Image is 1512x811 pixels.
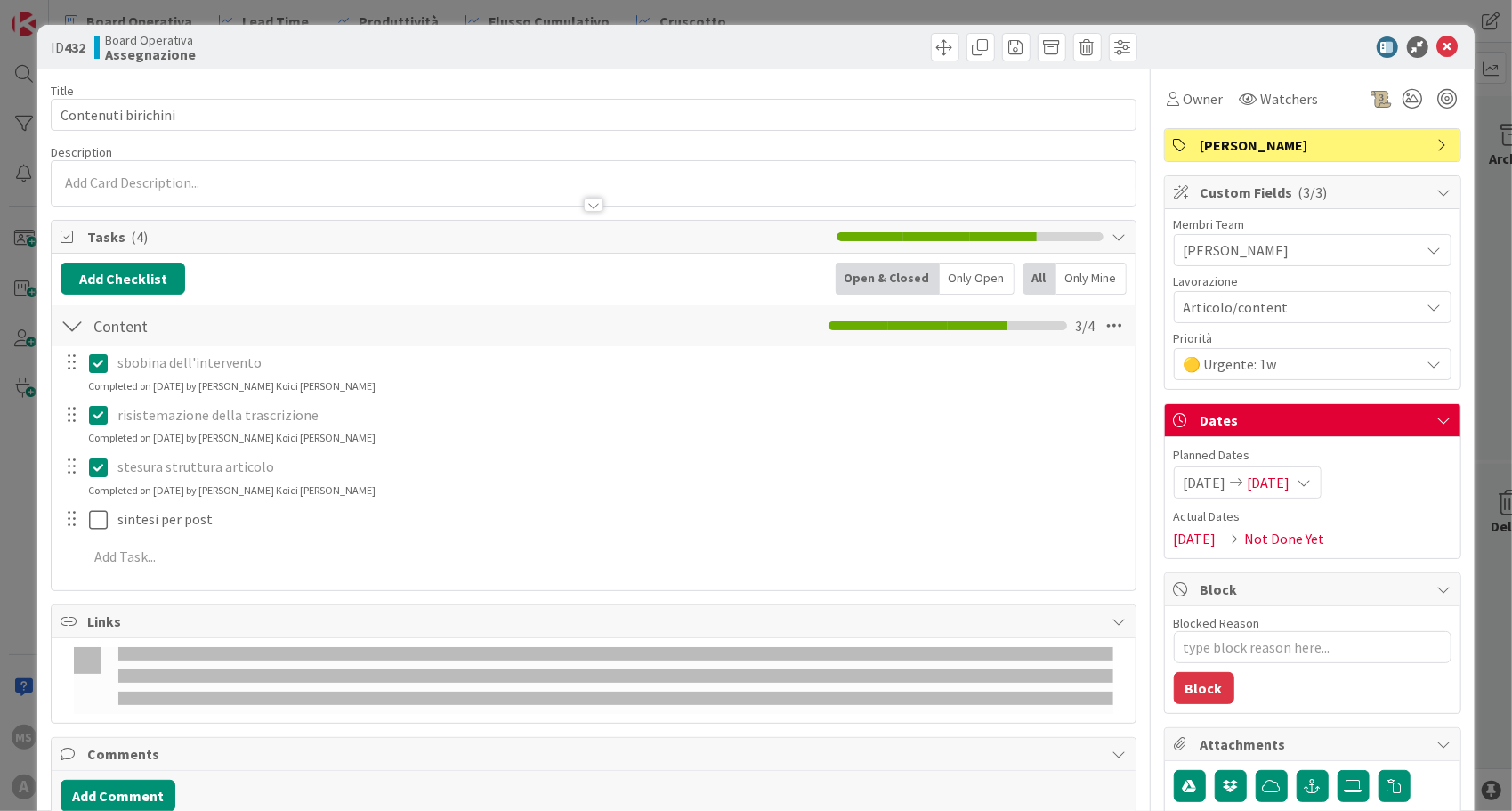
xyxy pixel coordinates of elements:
span: Actual Dates [1174,507,1451,526]
span: Board Operativa [105,33,196,47]
p: risistemazione della trascrizione [117,405,1123,426]
span: [DATE] [1174,528,1217,549]
button: Add Checklist [61,263,185,295]
div: Completed on [DATE] by [PERSON_NAME] Koici [PERSON_NAME] [88,430,376,446]
span: Comments [87,743,1103,765]
p: sintesi per post [117,509,1123,530]
span: Block [1201,579,1428,600]
div: Only Mine [1056,263,1127,295]
div: Completed on [DATE] by [PERSON_NAME] Koici [PERSON_NAME] [88,378,376,394]
span: Links [87,611,1103,632]
div: Priorità [1174,332,1451,345]
p: sbobina dell'intervento [117,353,1123,373]
span: Custom Fields [1201,182,1428,203]
span: ID [51,36,85,58]
span: Planned Dates [1174,446,1451,465]
span: Tasks [87,226,827,247]
label: Blocked Reason [1174,615,1260,631]
input: type card name here... [51,99,1136,131]
label: Title [51,83,74,99]
button: Block [1174,672,1234,704]
div: Membri Team [1174,218,1451,231]
span: Description [51,144,112,160]
span: [DATE] [1184,472,1226,493]
span: ( 4 ) [131,228,148,246]
div: Open & Closed [836,263,940,295]
span: [PERSON_NAME] [1184,239,1420,261]
span: Owner [1184,88,1224,109]
div: Completed on [DATE] by [PERSON_NAME] Koici [PERSON_NAME] [88,483,376,499]
span: 3 / 4 [1076,315,1096,337]
p: stesura struttura articolo [117,457,1123,477]
div: Only Open [940,263,1015,295]
b: 432 [64,38,85,56]
span: Attachments [1201,734,1428,755]
input: Add Checklist... [87,310,488,342]
span: [PERSON_NAME] [1201,134,1428,156]
span: Not Done Yet [1245,528,1325,549]
span: Watchers [1261,88,1319,109]
span: Articolo/content [1184,295,1411,320]
div: Lavorazione [1174,275,1451,288]
span: [DATE] [1248,472,1290,493]
span: ( 3/3 ) [1298,183,1328,201]
b: Assegnazione [105,47,196,61]
span: Dates [1201,410,1428,431]
span: 🟡 Urgente: 1w [1184,353,1420,375]
div: All [1023,263,1056,295]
